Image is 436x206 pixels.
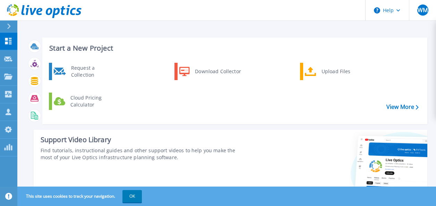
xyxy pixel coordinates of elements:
div: Find tutorials, instructional guides and other support videos to help you make the most of your L... [41,147,245,161]
a: Upload Files [300,63,371,80]
a: Cloud Pricing Calculator [49,93,120,110]
a: Download Collector [174,63,246,80]
div: Download Collector [191,65,244,78]
span: This site uses cookies to track your navigation. [19,190,142,203]
a: Request a Collection [49,63,120,80]
a: View More [386,104,419,110]
div: Support Video Library [41,135,245,144]
div: Request a Collection [68,65,118,78]
div: Cloud Pricing Calculator [67,94,118,108]
h3: Start a New Project [49,44,418,52]
div: Upload Files [318,65,369,78]
span: WM [418,7,428,13]
button: OK [122,190,142,203]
